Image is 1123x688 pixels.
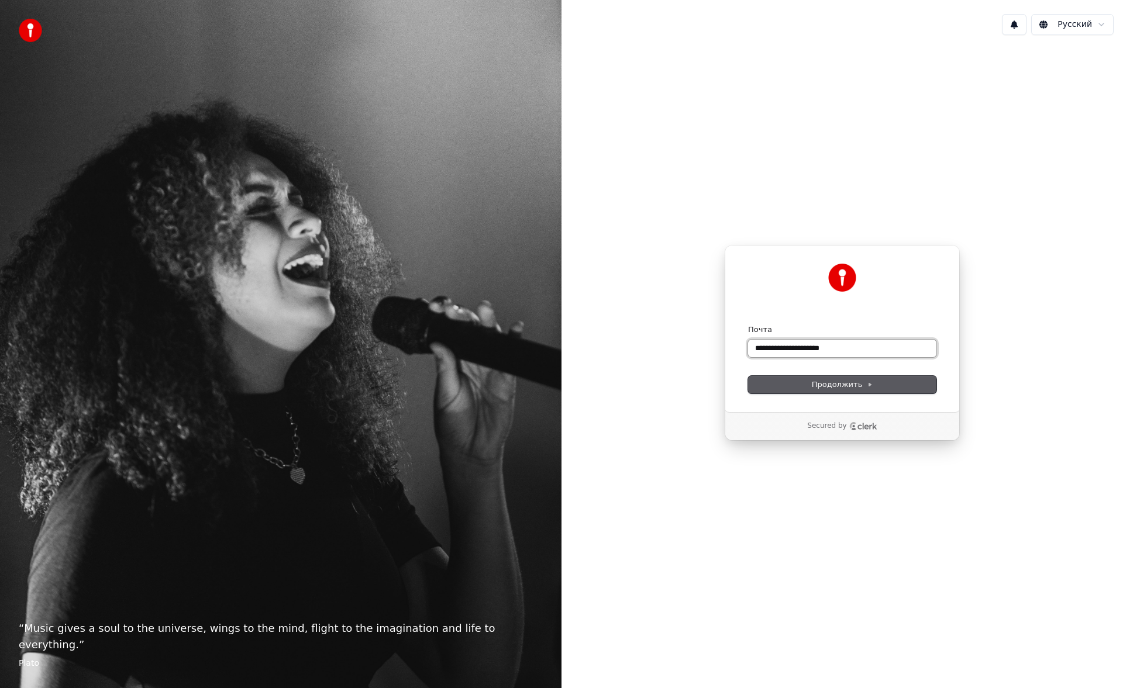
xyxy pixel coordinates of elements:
img: youka [19,19,42,42]
footer: Plato [19,658,543,669]
p: “ Music gives a soul to the universe, wings to the mind, flight to the imagination and life to ev... [19,620,543,653]
label: Почта [748,324,772,335]
span: Продолжить [812,379,873,390]
p: Secured by [807,421,846,431]
img: Youka [828,264,856,292]
a: Clerk logo [849,422,877,430]
button: Продолжить [748,376,936,393]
